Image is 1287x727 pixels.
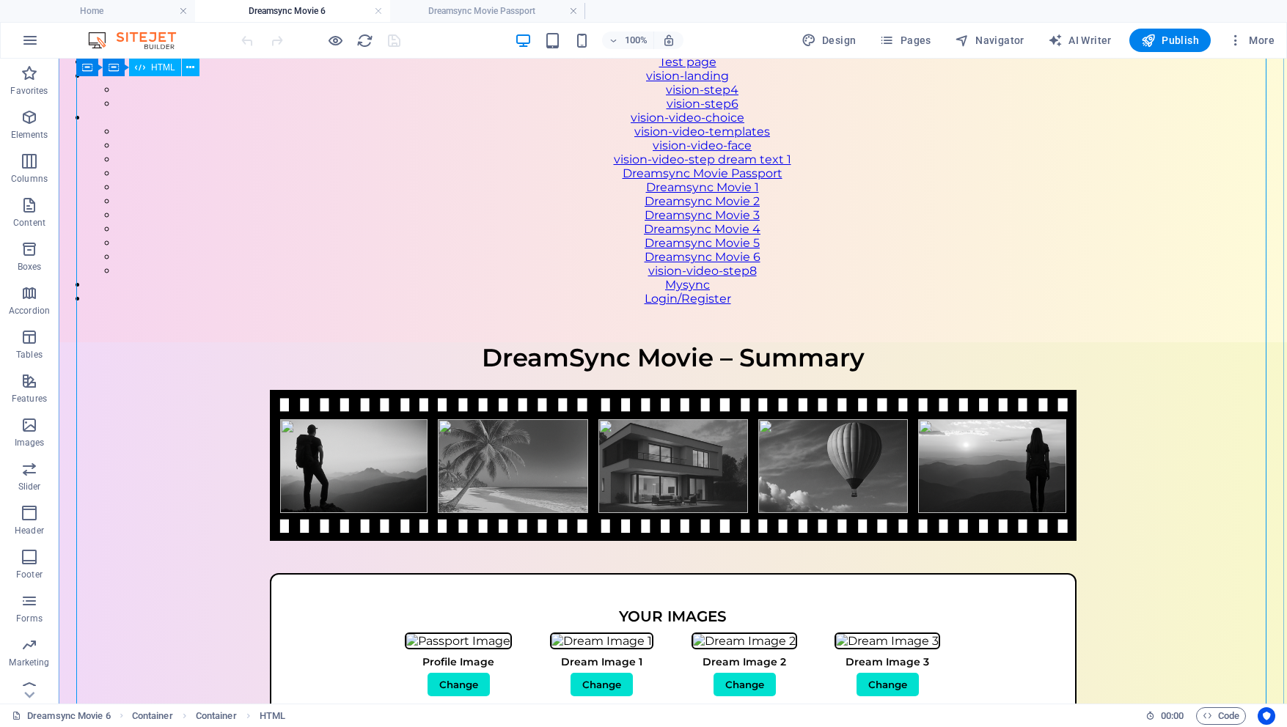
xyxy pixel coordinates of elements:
i: Reload page [356,32,373,49]
span: Code [1203,707,1239,725]
button: Publish [1129,29,1211,52]
img: Editor Logo [84,32,194,49]
button: reload [356,32,373,49]
span: More [1228,33,1275,48]
button: Design [796,29,862,52]
button: Usercentrics [1258,707,1275,725]
button: AI Writer [1042,29,1118,52]
p: Slider [18,481,41,492]
div: Design (Ctrl+Alt+Y) [796,29,862,52]
span: Design [802,33,857,48]
p: Images [15,437,45,449]
i: On resize automatically adjust zoom level to fit chosen device. [662,34,675,47]
p: Header [15,525,44,536]
span: Publish [1141,33,1199,48]
button: Code [1196,707,1246,725]
h6: Session time [1145,707,1184,725]
button: 100% [602,32,654,49]
span: : [1171,710,1173,721]
h6: 100% [624,32,648,49]
span: Navigator [955,33,1024,48]
span: Click to select. Double-click to edit [260,707,285,725]
p: Accordion [9,305,50,317]
p: Tables [16,349,43,361]
p: Columns [11,173,48,185]
p: Content [13,217,45,229]
span: HTML [151,63,175,72]
p: Forms [16,613,43,624]
span: Pages [879,33,931,48]
button: Navigator [949,29,1030,52]
span: Click to select. Double-click to edit [132,707,173,725]
p: Marketing [9,657,49,668]
p: Favorites [10,85,48,97]
span: Click to select. Double-click to edit [196,707,237,725]
button: Pages [873,29,936,52]
button: More [1222,29,1280,52]
a: Click to cancel selection. Double-click to open Pages [12,707,111,725]
span: 00 00 [1161,707,1184,725]
p: Boxes [18,261,42,273]
span: AI Writer [1048,33,1112,48]
p: Features [12,393,47,405]
h4: Dreamsync Movie 6 [195,3,390,19]
p: Elements [11,129,48,141]
nav: breadcrumb [132,707,285,725]
p: Footer [16,569,43,580]
h4: Dreamsync Movie Passport [390,3,585,19]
